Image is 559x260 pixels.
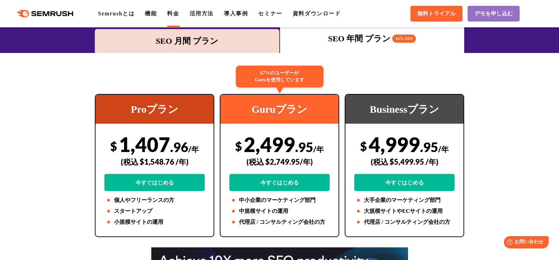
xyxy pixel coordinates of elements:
[229,174,330,191] a: 今すぐはじめる
[236,66,323,87] div: 67%のユーザーが Guruを使用しています
[104,150,205,174] div: (税込 $1,548.76 /年)
[110,139,117,153] span: $
[295,139,313,155] span: .95
[170,139,188,155] span: .96
[98,11,135,16] a: Semrushとは
[104,174,205,191] a: 今すぐはじめる
[96,95,214,124] div: Proプラン
[258,11,282,16] a: セミナー
[354,174,455,191] a: 今すぐはじめる
[229,196,330,204] li: 中小企業のマーケティング部門
[229,207,330,215] li: 中規模サイトの運用
[235,139,242,153] span: $
[354,132,455,191] div: 4,999
[345,95,463,124] div: Businessプラン
[104,132,205,191] div: 1,407
[313,145,324,154] span: /年
[438,145,449,154] span: /年
[354,196,455,204] li: 大手企業のマーケティング部門
[417,10,456,17] span: 無料トライアル
[392,35,416,43] span: 16% OFF
[474,10,513,17] span: デモを申し込む
[498,233,551,252] iframe: Help widget launcher
[104,196,205,204] li: 個人やフリーランスの方
[354,218,455,226] li: 代理店 / コンサルティング会社の方
[145,11,157,16] a: 機能
[190,11,214,16] a: 活用方法
[229,150,330,174] div: (税込 $2,749.95/年)
[220,95,339,124] div: Guruプラン
[224,11,248,16] a: 導入事例
[98,35,276,47] div: SEO 月間 プラン
[188,145,199,154] span: /年
[229,132,330,191] div: 2,499
[293,11,341,16] a: 資料ダウンロード
[229,218,330,226] li: 代理店 / コンサルティング会社の方
[468,6,520,22] a: デモを申し込む
[354,150,455,174] div: (税込 $5,499.95 /年)
[420,139,438,155] span: .95
[167,11,179,16] a: 料金
[283,32,461,45] div: SEO 年間 プラン
[104,207,205,215] li: スタートアップ
[410,6,462,22] a: 無料トライアル
[354,207,455,215] li: 大規模サイトやECサイトの運用
[360,139,367,153] span: $
[104,218,205,226] li: 小規模サイトの運用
